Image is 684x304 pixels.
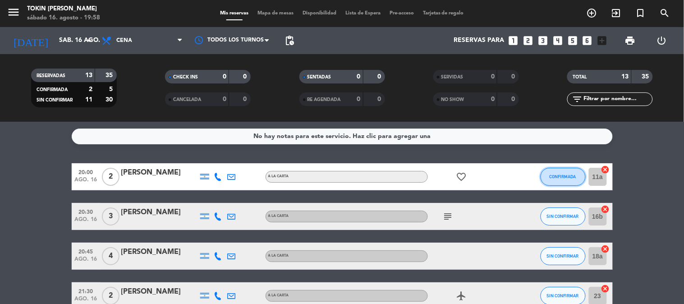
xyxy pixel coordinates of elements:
strong: 0 [223,74,226,80]
span: Tarjetas de regalo [418,11,468,16]
span: SIN CONFIRMAR [547,253,579,258]
span: Cena [116,37,132,44]
span: Pre-acceso [385,11,418,16]
i: favorite_border [456,171,467,182]
strong: 5 [109,86,115,92]
i: airplanemode_active [456,290,467,301]
button: SIN CONFIRMAR [541,207,586,226]
i: looks_one [507,35,519,46]
i: cancel [601,205,610,214]
strong: 11 [85,97,92,103]
i: power_settings_new [656,35,667,46]
span: A LA CARTA [268,254,289,258]
input: Filtrar por nombre... [583,94,652,104]
div: [PERSON_NAME] [121,246,198,258]
span: Lista de Espera [341,11,385,16]
i: looks_5 [567,35,578,46]
span: SENTADAS [308,75,331,79]
span: ago. 16 [75,256,97,267]
i: cancel [601,165,610,174]
strong: 35 [642,74,651,80]
strong: 13 [622,74,629,80]
span: ago. 16 [75,177,97,187]
span: 20:45 [75,246,97,256]
i: looks_3 [537,35,549,46]
strong: 13 [85,72,92,78]
span: RE AGENDADA [308,97,341,102]
span: print [625,35,636,46]
button: CONFIRMADA [541,168,586,186]
span: A LA CARTA [268,294,289,297]
i: search [660,8,670,18]
i: menu [7,5,20,19]
button: menu [7,5,20,22]
div: [PERSON_NAME] [121,286,198,298]
span: SIN CONFIRMAR [37,98,73,102]
strong: 0 [511,96,517,102]
span: 3 [102,207,119,226]
i: [DATE] [7,31,55,51]
span: Mis reservas [216,11,253,16]
strong: 0 [377,96,383,102]
span: Reservas para [454,37,504,44]
span: CONFIRMADA [37,88,68,92]
i: looks_two [522,35,534,46]
span: A LA CARTA [268,214,289,218]
span: 4 [102,247,119,265]
strong: 0 [357,74,361,80]
i: arrow_drop_down [84,35,95,46]
strong: 0 [491,96,495,102]
i: cancel [601,244,610,253]
strong: 0 [511,74,517,80]
span: 21:30 [75,286,97,296]
span: CANCELADA [173,97,201,102]
strong: 0 [223,96,226,102]
i: exit_to_app [611,8,622,18]
div: [PERSON_NAME] [121,167,198,179]
strong: 0 [243,74,249,80]
span: Mapa de mesas [253,11,298,16]
i: looks_4 [552,35,564,46]
span: ago. 16 [75,216,97,227]
span: NO SHOW [441,97,464,102]
i: add_box [597,35,608,46]
i: add_circle_outline [587,8,597,18]
strong: 0 [357,96,361,102]
span: 20:00 [75,166,97,177]
span: CHECK INS [173,75,198,79]
strong: 30 [106,97,115,103]
span: SERVIDAS [441,75,464,79]
span: 20:30 [75,206,97,216]
div: sábado 16. agosto - 19:58 [27,14,100,23]
i: subject [443,211,454,222]
span: TOTAL [573,75,587,79]
i: filter_list [572,94,583,105]
strong: 0 [243,96,249,102]
div: Tokin [PERSON_NAME] [27,5,100,14]
span: RESERVADAS [37,74,65,78]
i: looks_6 [582,35,593,46]
strong: 0 [377,74,383,80]
span: 2 [102,168,119,186]
span: CONFIRMADA [550,174,576,179]
span: Disponibilidad [298,11,341,16]
div: LOG OUT [646,27,677,54]
strong: 0 [491,74,495,80]
strong: 2 [89,86,92,92]
div: No hay notas para este servicio. Haz clic para agregar una [253,131,431,142]
strong: 35 [106,72,115,78]
span: pending_actions [284,35,295,46]
i: turned_in_not [635,8,646,18]
div: [PERSON_NAME] [121,207,198,218]
button: SIN CONFIRMAR [541,247,586,265]
span: A LA CARTA [268,175,289,178]
i: cancel [601,284,610,293]
span: SIN CONFIRMAR [547,214,579,219]
span: SIN CONFIRMAR [547,293,579,298]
